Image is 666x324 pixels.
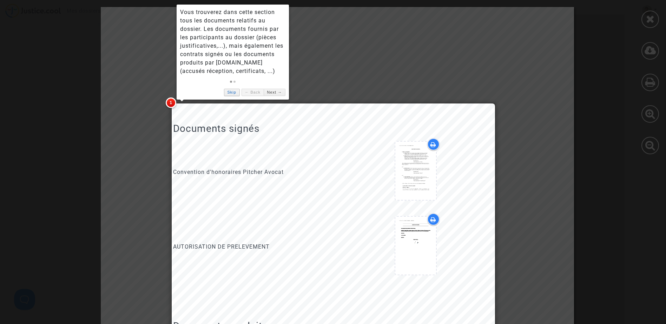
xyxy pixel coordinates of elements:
span: 1 [166,97,176,108]
div: AUTORISATION DE PRELEVEMENT [173,243,328,251]
h2: Documents signés [173,122,259,135]
a: ← Back [242,89,264,96]
a: Next → [264,89,285,96]
div: Vous trouverez dans cette section tous les documents relatifs au dossier. Les documents fournis p... [180,8,285,75]
div: Convention d'honoraires Pitcher Avocat [173,168,328,176]
a: Skip [224,89,240,96]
